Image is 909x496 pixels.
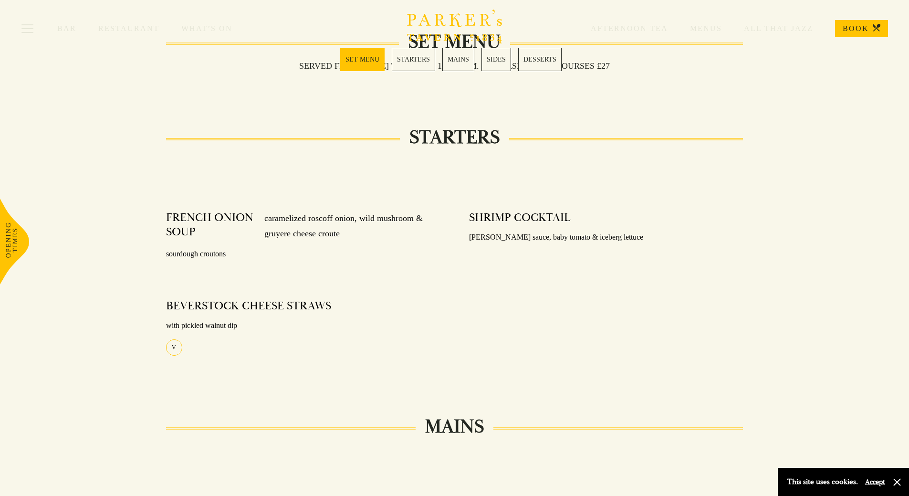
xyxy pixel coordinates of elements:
h2: MAINS [416,415,493,438]
a: 2 / 5 [392,48,435,71]
p: This site uses cookies. [787,475,858,489]
a: 5 / 5 [518,48,562,71]
h2: STARTERS [400,126,509,149]
div: V [166,339,182,356]
h4: SHRIMP COCKTAIL [469,211,571,225]
h4: FRENCH ONION SOUP [166,211,255,242]
p: caramelized roscoff onion, wild mushroom & gruyere cheese croute [255,211,440,242]
button: Close and accept [892,477,902,487]
a: 3 / 5 [442,48,474,71]
h4: BEVERSTOCK CHEESE STRAWS [166,299,331,313]
p: sourdough croutons [166,247,440,261]
button: Accept [865,477,885,486]
a: 4 / 5 [481,48,511,71]
p: [PERSON_NAME] sauce, baby tomato & iceberg lettuce [469,231,743,244]
p: with pickled walnut dip [166,319,440,333]
a: 1 / 5 [340,48,385,71]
